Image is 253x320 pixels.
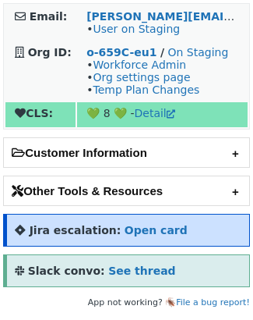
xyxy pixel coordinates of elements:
a: On Staging [167,46,228,59]
a: See thread [108,265,175,277]
strong: Email: [30,10,68,23]
span: • [86,23,180,35]
a: o-659C-eu1 [86,46,156,59]
footer: App not working? 🪳 [3,295,250,311]
strong: / [160,46,164,59]
span: • • • [86,59,199,96]
a: Temp Plan Changes [93,84,199,96]
h2: Other Tools & Resources [4,176,249,205]
strong: Jira escalation: [30,224,121,236]
a: File a bug report! [176,297,250,308]
td: 💚 8 💚 - [77,102,248,127]
strong: CLS: [15,107,53,119]
a: Detail [135,107,175,119]
a: Workforce Admin [93,59,186,71]
a: Org settings page [93,71,190,84]
h2: Customer Information [4,138,249,167]
strong: Slack convo: [28,265,105,277]
a: User on Staging [93,23,180,35]
a: Open card [125,224,188,236]
strong: Org ID: [28,46,72,59]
